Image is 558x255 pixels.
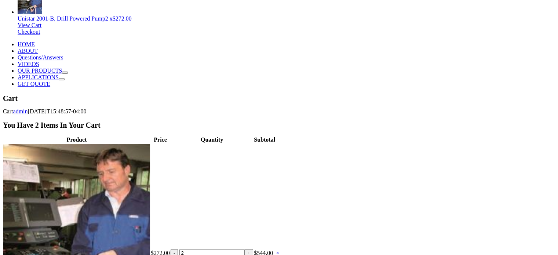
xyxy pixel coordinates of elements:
[18,15,105,22] span: Unistar 2001-B, Drill Powered Pump
[18,22,41,28] a: View Cart
[113,15,116,22] span: $
[62,72,68,74] button: Open submenu of OUR PRODUCTS
[18,74,59,80] a: APPLICATIONS
[18,41,35,47] a: HOME
[13,108,28,114] a: admin
[18,54,63,61] a: Questions/Answers
[59,78,65,80] button: Open submenu of APPLICATIONS
[113,15,132,22] bdi: 272.00
[18,29,40,35] a: Checkout
[18,68,62,74] a: OUR PRODUCTS
[18,81,50,87] a: GET QUOTE
[3,136,150,143] th: Product
[3,93,555,103] h1: Cart
[3,120,555,130] h2: You Have 2 Items In Your Cart
[18,9,555,22] a: Unistar 2001-B, Drill Powered Pump2 x$272.00
[28,108,87,114] span: [DATE]T15:48:57-04:00
[105,15,132,22] span: 2 x
[150,136,170,143] th: Price
[170,136,254,143] th: Quantity
[254,136,276,143] th: Subtotal
[3,41,555,87] nav: Main Menu Mobile
[18,61,39,67] a: VIDEOS
[18,48,38,54] a: ABOUT
[3,108,13,114] span: Cart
